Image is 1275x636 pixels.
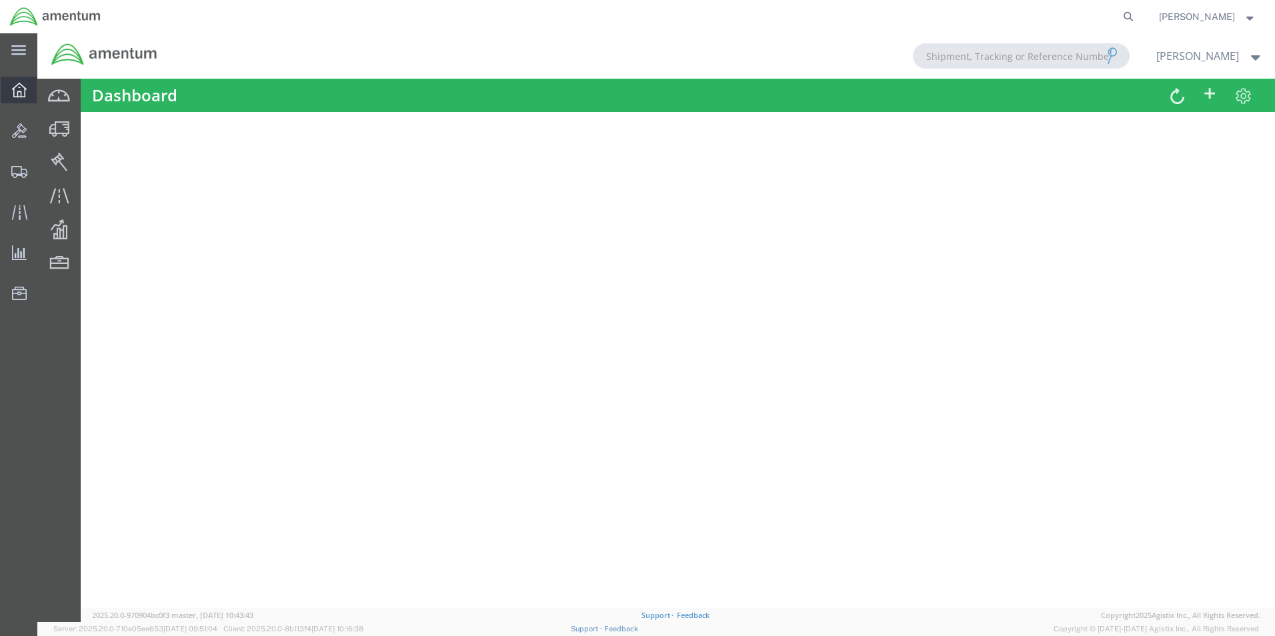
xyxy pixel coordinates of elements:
[1158,9,1257,25] button: [PERSON_NAME]
[223,625,363,633] span: Client: 2025.20.0-8b113f4
[604,625,638,633] a: Feedback
[1054,623,1259,635] span: Copyright © [DATE]-[DATE] Agistix Inc., All Rights Reserved
[53,625,217,633] span: Server: 2025.20.0-710e05ee653
[571,625,604,633] a: Support
[311,625,363,633] span: [DATE] 10:16:38
[163,625,217,633] span: [DATE] 09:51:04
[37,33,1275,622] iframe: FS Legacy Container
[9,7,101,27] img: logo
[1159,9,1235,24] span: Regina Escobar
